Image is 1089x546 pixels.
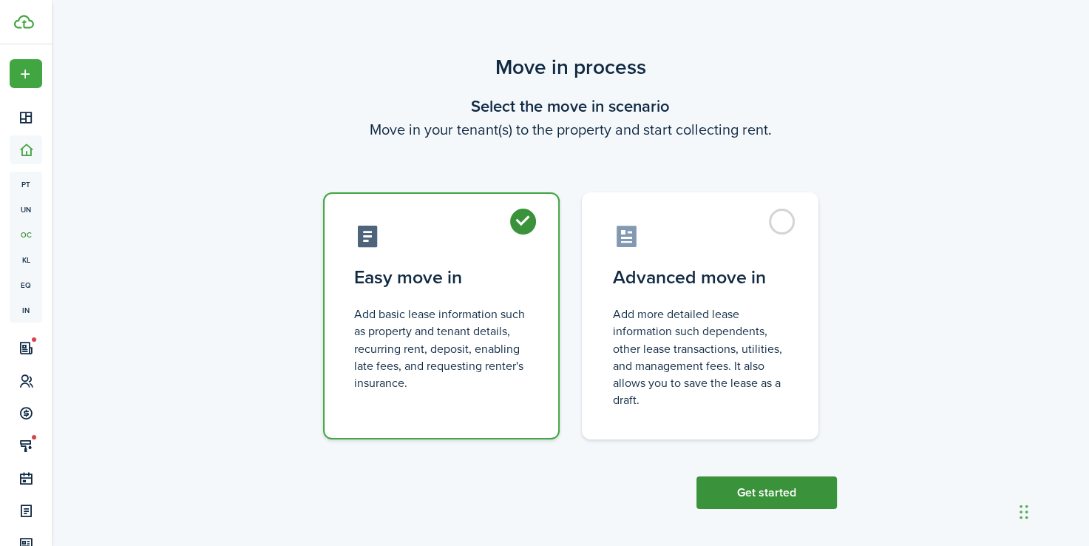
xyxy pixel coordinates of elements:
[14,15,34,29] img: TenantCloud
[613,306,787,408] control-radio-card-description: Add more detailed lease information such dependents, other lease transactions, utilities, and man...
[10,272,42,297] a: eq
[10,297,42,323] a: in
[10,197,42,222] a: un
[696,476,837,509] button: Get started
[305,52,837,83] scenario-title: Move in process
[354,306,529,391] control-radio-card-description: Add basic lease information such as property and tenant details, recurring rent, deposit, enablin...
[613,264,787,291] control-radio-card-title: Advanced move in
[305,118,837,141] wizard-step-header-description: Move in your tenant(s) to the property and start collecting rent.
[10,59,42,88] button: Open menu
[10,247,42,272] a: kl
[354,264,529,291] control-radio-card-title: Easy move in
[10,222,42,247] a: oc
[10,172,42,197] a: pt
[843,386,1089,546] iframe: Chat Widget
[305,94,837,118] wizard-step-header-title: Select the move in scenario
[1020,490,1028,534] div: Drag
